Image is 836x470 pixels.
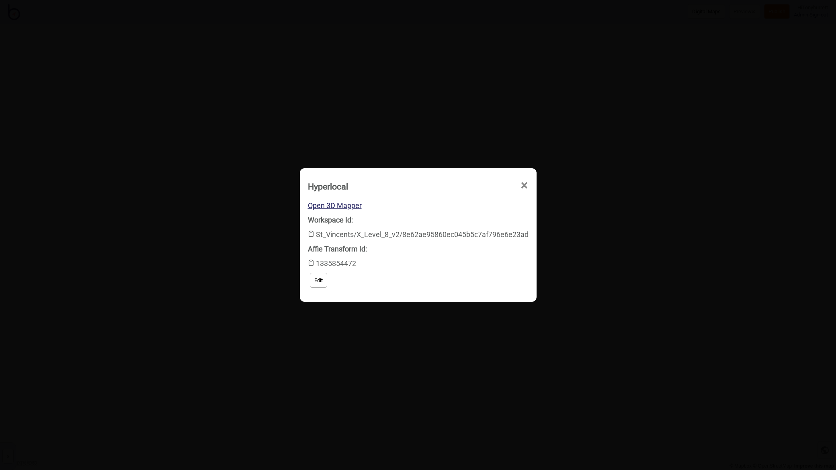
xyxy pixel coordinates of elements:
strong: Affie Transform Id: [308,245,367,253]
strong: Workspace Id: [308,216,353,224]
div: 1335854472 [308,242,529,271]
span: × [520,172,529,199]
a: Open 3D Mapper [308,201,362,210]
div: St_Vincents/X_Level_8_v2/8e62ae95860ec045b5c7af796e6e23ad [308,213,529,242]
div: Hyperlocal [308,178,348,195]
button: Edit [310,273,327,288]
